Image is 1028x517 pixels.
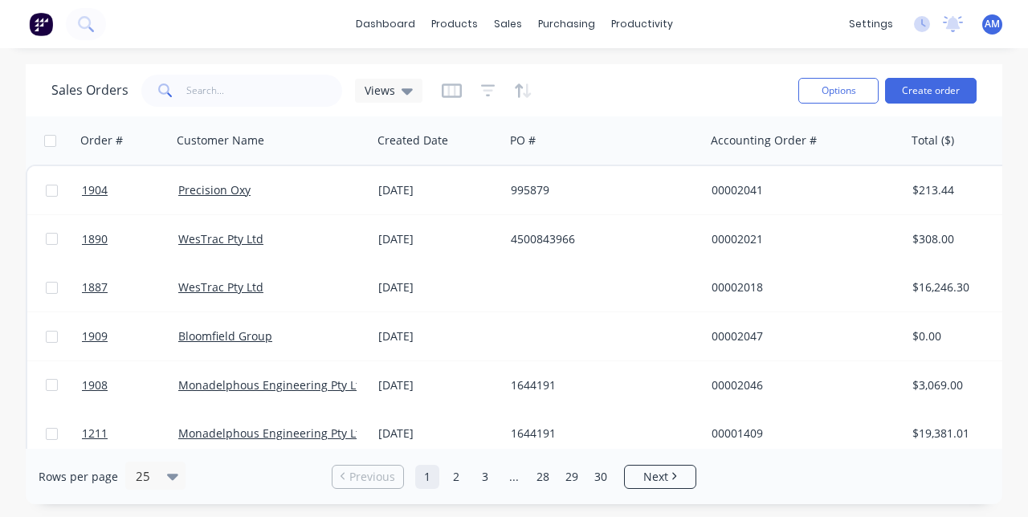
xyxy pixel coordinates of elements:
[82,279,108,295] span: 1887
[712,377,890,393] div: 00002046
[177,132,264,149] div: Customer Name
[82,328,108,344] span: 1909
[365,82,395,99] span: Views
[560,465,584,489] a: Page 29
[178,279,263,295] a: WesTrac Pty Ltd
[348,12,423,36] a: dashboard
[186,75,343,107] input: Search...
[378,231,498,247] div: [DATE]
[82,182,108,198] span: 1904
[415,465,439,489] a: Page 1 is your current page
[178,231,263,246] a: WesTrac Pty Ltd
[841,12,901,36] div: settings
[643,469,668,485] span: Next
[82,377,108,393] span: 1908
[378,425,498,442] div: [DATE]
[82,263,178,311] a: 1887
[51,83,128,98] h1: Sales Orders
[82,166,178,214] a: 1904
[473,465,497,489] a: Page 3
[712,425,890,442] div: 00001409
[603,12,681,36] div: productivity
[178,182,251,197] a: Precision Oxy
[712,328,890,344] div: 00002047
[510,132,536,149] div: PO #
[39,469,118,485] span: Rows per page
[82,312,178,360] a: 1909
[29,12,53,36] img: Factory
[625,469,696,485] a: Next page
[325,465,703,489] ul: Pagination
[378,377,498,393] div: [DATE]
[511,425,689,442] div: 1644191
[82,215,178,263] a: 1890
[502,465,526,489] a: Jump forward
[912,182,1007,198] div: $213.44
[349,469,395,485] span: Previous
[178,328,272,344] a: Bloomfield Group
[332,469,403,485] a: Previous page
[82,231,108,247] span: 1890
[798,78,879,104] button: Options
[423,12,486,36] div: products
[589,465,613,489] a: Page 30
[912,132,954,149] div: Total ($)
[912,279,1007,295] div: $16,246.30
[885,78,977,104] button: Create order
[912,231,1007,247] div: $308.00
[511,182,689,198] div: 995879
[82,361,178,409] a: 1908
[378,279,498,295] div: [DATE]
[912,425,1007,442] div: $19,381.01
[378,182,498,198] div: [DATE]
[912,328,1007,344] div: $0.00
[985,17,1000,31] span: AM
[444,465,468,489] a: Page 2
[82,409,178,458] a: 1211
[711,132,817,149] div: Accounting Order #
[530,12,603,36] div: purchasing
[912,377,1007,393] div: $3,069.00
[82,425,108,442] span: 1211
[712,231,890,247] div: 00002021
[486,12,530,36] div: sales
[80,132,123,149] div: Order #
[511,231,689,247] div: 4500843966
[511,377,689,393] div: 1644191
[712,279,890,295] div: 00002018
[377,132,448,149] div: Created Date
[712,182,890,198] div: 00002041
[531,465,555,489] a: Page 28
[178,377,367,393] a: Monadelphous Engineering Pty Ltd
[178,425,367,441] a: Monadelphous Engineering Pty Ltd
[378,328,498,344] div: [DATE]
